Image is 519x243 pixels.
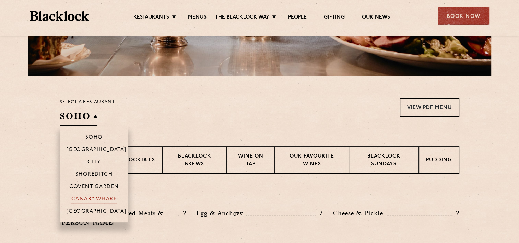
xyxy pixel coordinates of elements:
[438,7,489,25] div: Book Now
[85,135,103,141] p: Soho
[67,147,127,154] p: [GEOGRAPHIC_DATA]
[316,209,323,218] p: 2
[30,11,89,21] img: BL_Textured_Logo-footer-cropped.svg
[75,172,113,178] p: Shoreditch
[452,209,459,218] p: 2
[333,208,387,218] p: Cheese & Pickle
[196,208,246,218] p: Egg & Anchovy
[282,153,341,169] p: Our favourite wines
[67,209,127,216] p: [GEOGRAPHIC_DATA]
[60,110,97,126] h2: SOHO
[125,157,155,165] p: Cocktails
[133,14,169,22] a: Restaurants
[215,14,269,22] a: The Blacklock Way
[288,14,307,22] a: People
[400,98,459,117] a: View PDF Menu
[356,153,412,169] p: Blacklock Sundays
[69,184,119,191] p: Covent Garden
[169,153,220,169] p: Blacklock Brews
[234,153,268,169] p: Wine on Tap
[179,209,186,218] p: 2
[362,14,390,22] a: Our News
[60,191,459,200] h3: Pre Chop Bites
[87,159,101,166] p: City
[324,14,344,22] a: Gifting
[71,196,117,203] p: Canary Wharf
[426,157,452,165] p: Pudding
[60,98,115,107] p: Select a restaurant
[188,14,207,22] a: Menus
